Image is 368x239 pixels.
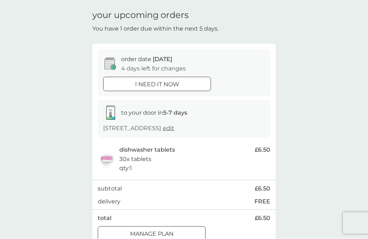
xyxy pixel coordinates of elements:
[103,77,211,91] button: i need it now
[130,229,174,239] p: Manage plan
[135,80,179,89] p: i need it now
[163,109,187,116] strong: 5-7 days
[92,24,218,33] p: You have 1 order due within the next 5 days.
[119,164,132,173] p: qty : 1
[98,197,120,206] p: delivery
[98,184,122,193] p: subtotal
[254,197,270,206] p: FREE
[119,145,175,155] p: dishwasher tablets
[119,155,151,164] p: 30x tablets
[121,55,172,64] p: order date
[92,10,189,20] h1: your upcoming orders
[163,125,174,132] a: edit
[121,109,187,116] span: to your door in
[98,213,111,223] p: total
[153,56,172,63] span: [DATE]
[103,124,174,133] p: [STREET_ADDRESS]
[255,145,270,155] span: £6.50
[255,213,270,223] span: £6.50
[255,184,270,193] span: £6.50
[121,64,186,73] p: 4 days left for changes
